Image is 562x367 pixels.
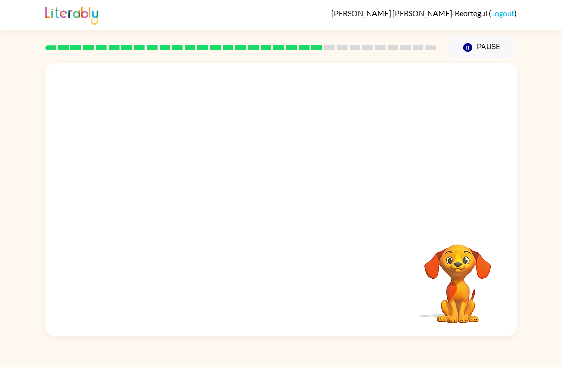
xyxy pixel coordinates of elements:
button: Pause [448,37,517,59]
div: ( ) [331,9,517,18]
span: [PERSON_NAME] [PERSON_NAME]-Beortegui [331,9,489,18]
video: Your browser must support playing .mp4 files to use Literably. Please try using another browser. [410,229,505,325]
a: Logout [491,9,514,18]
img: Literably [45,4,98,25]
